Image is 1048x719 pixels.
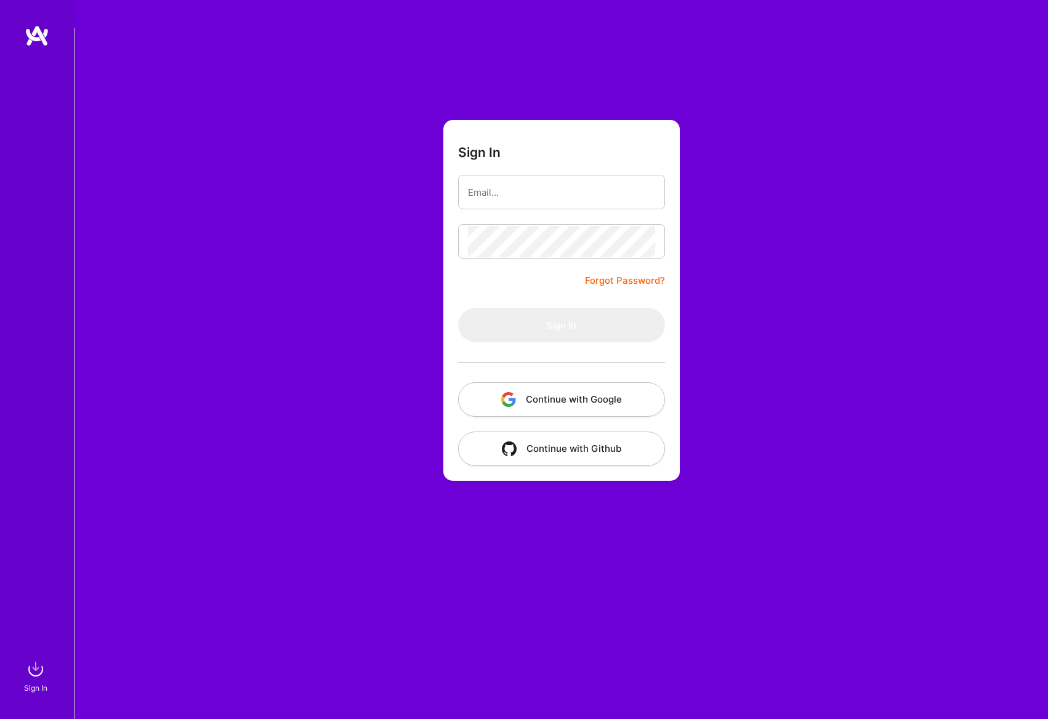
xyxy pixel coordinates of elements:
[468,177,655,208] input: Email...
[458,308,665,342] button: Sign In
[501,392,516,407] img: icon
[585,273,665,288] a: Forgot Password?
[24,681,47,694] div: Sign In
[26,657,48,694] a: sign inSign In
[23,657,48,681] img: sign in
[502,441,517,456] img: icon
[458,432,665,466] button: Continue with Github
[458,382,665,417] button: Continue with Google
[458,145,501,160] h3: Sign In
[25,25,49,47] img: logo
